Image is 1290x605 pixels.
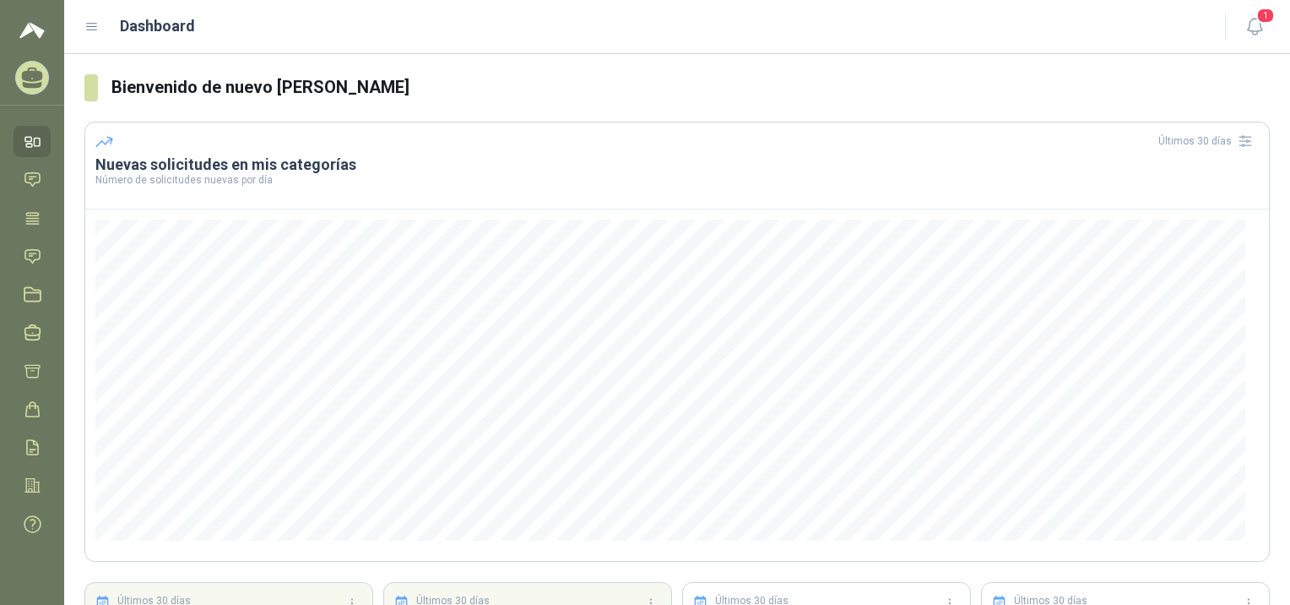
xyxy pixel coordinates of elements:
h3: Nuevas solicitudes en mis categorías [95,155,1259,175]
span: 1 [1256,8,1275,24]
div: Últimos 30 días [1158,128,1259,155]
img: Logo peakr [19,20,45,41]
h3: Bienvenido de nuevo [PERSON_NAME] [111,74,1270,101]
button: 1 [1239,12,1270,42]
h1: Dashboard [120,14,195,38]
p: Número de solicitudes nuevas por día [95,175,1259,185]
